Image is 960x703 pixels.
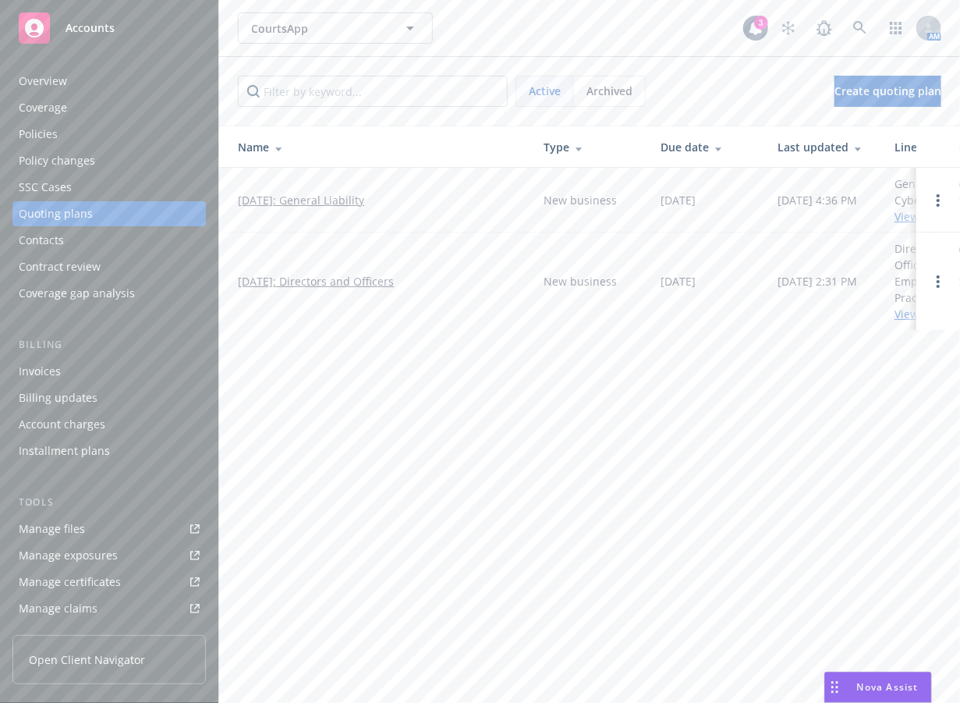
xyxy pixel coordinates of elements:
[12,175,206,200] a: SSC Cases
[19,570,121,595] div: Manage certificates
[809,12,840,44] a: Report a Bug
[19,412,105,437] div: Account charges
[544,273,617,289] div: New business
[19,175,72,200] div: SSC Cases
[12,69,206,94] a: Overview
[12,281,206,306] a: Coverage gap analysis
[845,12,876,44] a: Search
[778,273,857,289] div: [DATE] 2:31 PM
[825,673,845,702] div: Drag to move
[12,596,206,621] a: Manage claims
[12,6,206,50] a: Accounts
[238,76,508,107] input: Filter by keyword...
[834,83,941,98] span: Create quoting plan
[12,95,206,120] a: Coverage
[834,76,941,107] a: Create quoting plan
[778,192,857,208] div: [DATE] 4:36 PM
[12,438,206,463] a: Installment plans
[661,273,696,289] div: [DATE]
[19,122,58,147] div: Policies
[12,228,206,253] a: Contacts
[29,652,145,668] span: Open Client Navigator
[19,254,101,279] div: Contract review
[12,359,206,384] a: Invoices
[894,307,934,321] a: View all
[857,680,919,694] span: Nova Assist
[19,281,135,306] div: Coverage gap analysis
[19,201,93,226] div: Quoting plans
[238,273,394,289] a: [DATE]: Directors and Officers
[894,209,934,224] a: View all
[19,69,67,94] div: Overview
[238,12,433,44] button: CourtsApp
[12,517,206,541] a: Manage files
[586,83,632,99] span: Archived
[12,385,206,410] a: Billing updates
[12,201,206,226] a: Quoting plans
[19,596,97,621] div: Manage claims
[19,359,61,384] div: Invoices
[66,22,115,34] span: Accounts
[778,139,870,155] div: Last updated
[19,228,64,253] div: Contacts
[12,122,206,147] a: Policies
[824,672,932,703] button: Nova Assist
[12,148,206,173] a: Policy changes
[12,543,206,568] a: Manage exposures
[19,438,110,463] div: Installment plans
[661,139,753,155] div: Due date
[754,16,768,30] div: 3
[251,20,386,37] span: CourtsApp
[544,192,617,208] div: New business
[12,337,206,353] div: Billing
[19,517,85,541] div: Manage files
[238,192,364,208] a: [DATE]: General Liability
[880,12,912,44] a: Switch app
[19,148,95,173] div: Policy changes
[529,83,561,99] span: Active
[773,12,804,44] a: Stop snowing
[19,95,67,120] div: Coverage
[19,385,97,410] div: Billing updates
[238,139,519,155] div: Name
[661,192,696,208] div: [DATE]
[12,570,206,595] a: Manage certificates
[544,139,636,155] div: Type
[929,272,948,291] a: Open options
[12,412,206,437] a: Account charges
[929,191,948,210] a: Open options
[12,254,206,279] a: Contract review
[12,495,206,510] div: Tools
[19,543,118,568] div: Manage exposures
